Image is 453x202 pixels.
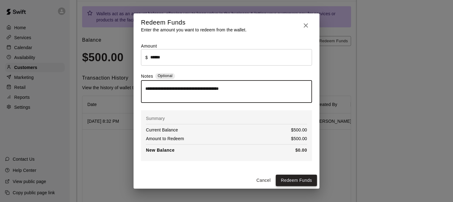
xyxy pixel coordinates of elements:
[146,115,307,122] p: Summary
[141,73,153,80] label: Notes
[253,175,273,186] button: Cancel
[295,147,307,154] p: $0.00
[276,175,317,186] button: Redeem Funds
[141,44,157,48] label: Amount
[141,27,247,33] p: Enter the amount you want to redeem from the wallet.
[158,74,173,78] span: Optional
[146,147,175,154] p: New Balance
[291,135,307,142] p: $500.00
[145,54,148,61] p: $
[146,135,184,142] p: Amount to Redeem
[291,127,307,133] p: $500.00
[146,127,178,133] p: Current Balance
[141,18,247,27] h5: Redeem Funds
